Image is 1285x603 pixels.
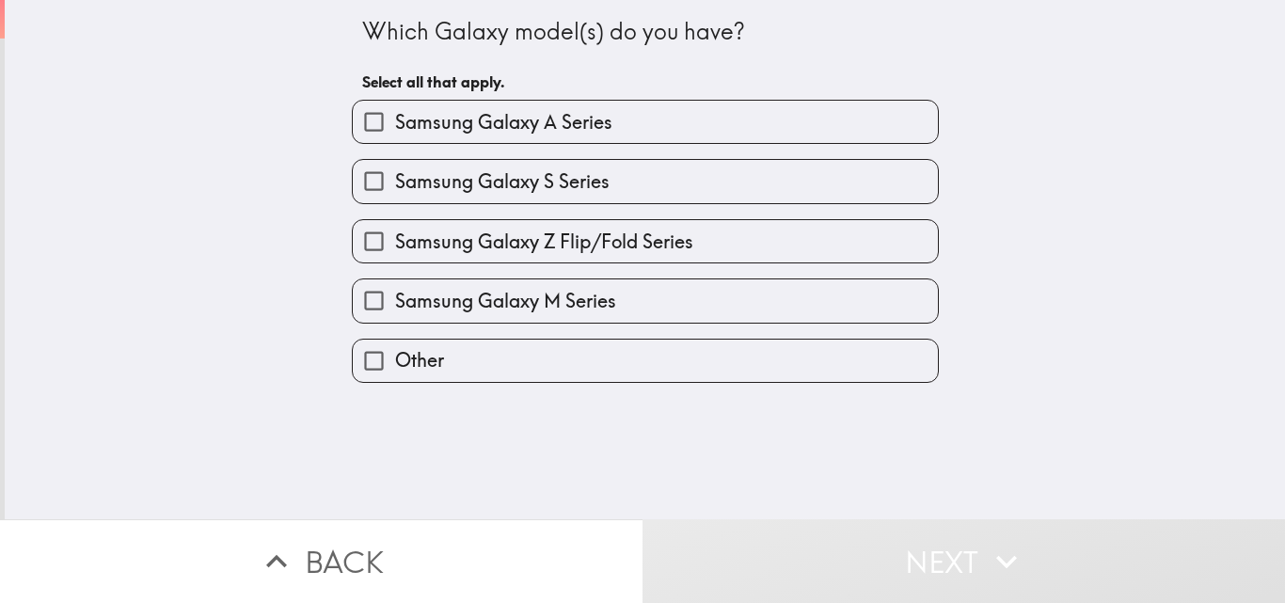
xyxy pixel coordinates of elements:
[642,519,1285,603] button: Next
[395,229,693,255] span: Samsung Galaxy Z Flip/Fold Series
[362,16,928,48] div: Which Galaxy model(s) do you have?
[353,220,938,262] button: Samsung Galaxy Z Flip/Fold Series
[362,71,928,92] h6: Select all that apply.
[395,109,612,135] span: Samsung Galaxy A Series
[395,168,610,195] span: Samsung Galaxy S Series
[353,101,938,143] button: Samsung Galaxy A Series
[353,279,938,322] button: Samsung Galaxy M Series
[353,340,938,382] button: Other
[353,160,938,202] button: Samsung Galaxy S Series
[395,347,444,373] span: Other
[395,288,616,314] span: Samsung Galaxy M Series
